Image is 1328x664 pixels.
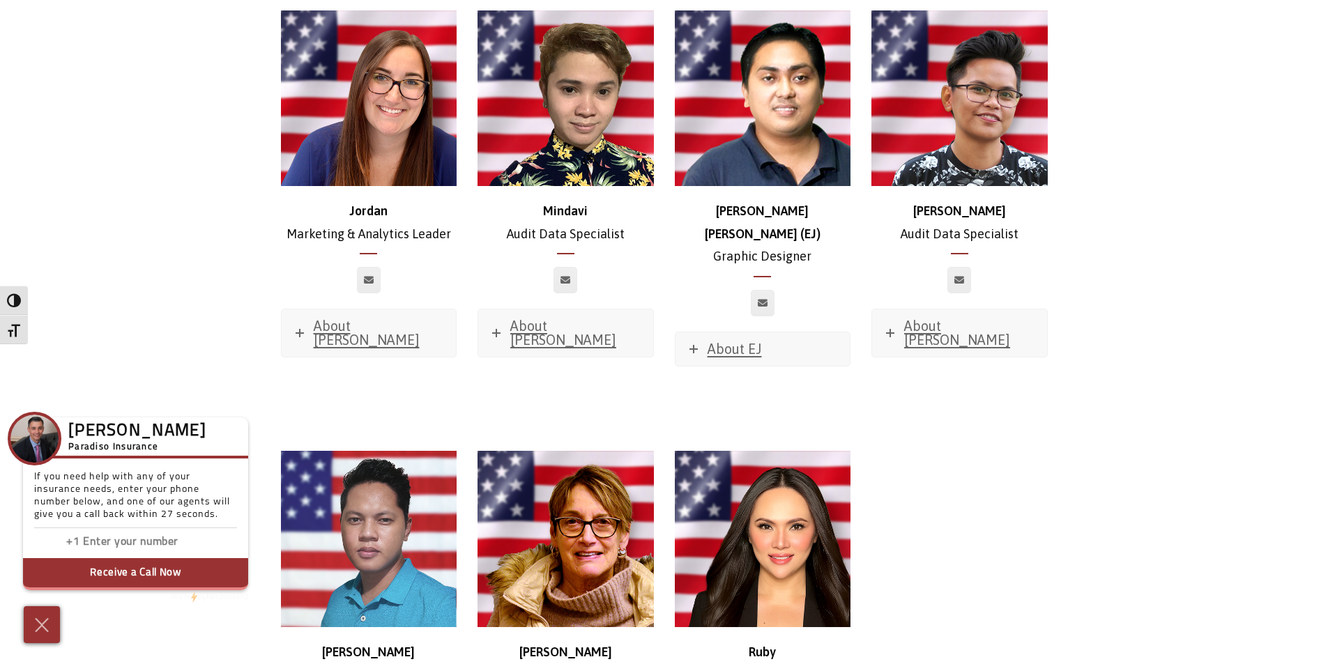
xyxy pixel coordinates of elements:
img: Company Icon [10,415,59,463]
img: Jordan_500x500 [281,10,457,187]
span: We're by [171,593,206,601]
p: Audit Data Specialist [478,200,654,245]
span: About EJ [708,341,762,357]
img: Cross icon [31,614,52,636]
a: About [PERSON_NAME] [872,309,1047,357]
p: Marketing & Analytics Leader [281,200,457,245]
input: Enter phone number [83,532,222,553]
strong: [PERSON_NAME] [PERSON_NAME] (EJ) [705,203,821,240]
h5: Paradiso Insurance [68,440,206,455]
span: About [PERSON_NAME] [314,318,420,348]
a: About [PERSON_NAME] [478,309,653,357]
p: Audit Data Specialist [871,200,1048,245]
img: eman-500x500 [281,451,457,627]
strong: [PERSON_NAME] [519,644,612,659]
img: Lynne_headshot_500x500 [478,451,654,627]
img: Jill Joy_headshot_500x500 [871,10,1048,187]
a: About EJ [676,332,850,366]
strong: [PERSON_NAME] [913,203,1006,218]
a: About [PERSON_NAME] [282,309,457,357]
span: About [PERSON_NAME] [904,318,1010,348]
strong: Mindavi [543,203,588,218]
img: Mindavi_headshot_500x500 [478,10,654,187]
img: Powered by icon [191,592,197,603]
img: Ruby Barrica_500x500 [675,451,851,627]
p: If you need help with any of your insurance needs, enter your phone number below, and one of our ... [34,471,237,528]
button: Receive a Call Now [23,558,248,590]
strong: Jordan [349,203,388,218]
input: Enter country code [41,532,83,553]
h3: [PERSON_NAME] [68,426,206,438]
strong: [PERSON_NAME] [322,644,415,659]
span: About [PERSON_NAME] [510,318,616,348]
strong: Ruby [749,644,776,659]
img: EJ_headshot_500x500 [675,10,851,187]
p: Graphic Designer [675,200,851,268]
a: We'rePowered by iconbyResponseiQ [171,593,248,601]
